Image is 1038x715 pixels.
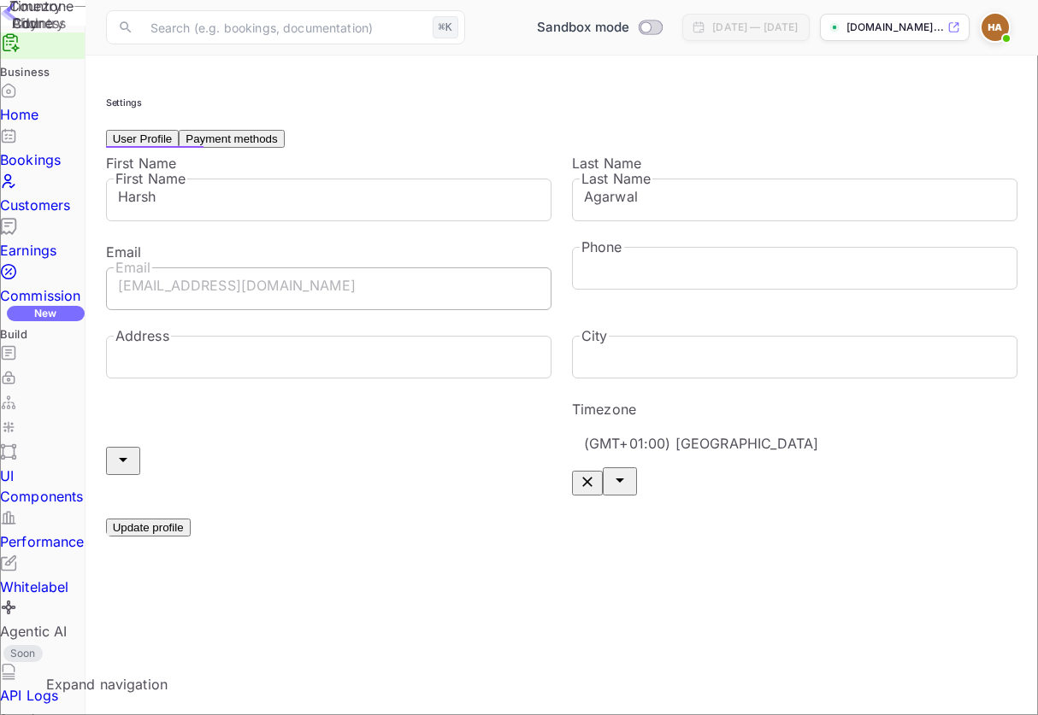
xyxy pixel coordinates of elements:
[603,467,637,495] button: Open
[433,16,458,38] div: ⌘K
[106,243,142,261] label: Email
[712,20,798,35] div: [DATE] — [DATE]
[106,130,1017,148] div: account-settings tabs
[106,519,191,536] button: Update profile
[106,130,180,148] button: User Profile
[846,20,944,35] p: [DOMAIN_NAME]...
[572,331,1017,378] input: City
[179,130,284,148] button: Payment methods
[140,10,426,44] input: Search (e.g. bookings, documentation)
[572,173,1017,221] input: Last Name
[106,399,563,447] input: Country
[106,447,140,475] button: Open
[106,262,551,310] input: Email
[530,18,669,38] div: Switch to Production mode
[106,97,1017,108] h6: Settings
[106,173,551,221] input: First Name
[572,401,636,418] label: Timezone
[106,331,551,378] input: Address
[572,242,1017,290] input: phone
[46,674,168,694] div: Expand navigation
[106,155,177,172] label: First Name
[572,155,641,172] label: Last Name
[3,646,43,661] span: Soon
[572,471,603,495] button: Clear
[537,18,630,38] span: Sandbox mode
[7,306,85,321] div: New
[982,14,1009,41] img: Harsh Agarwal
